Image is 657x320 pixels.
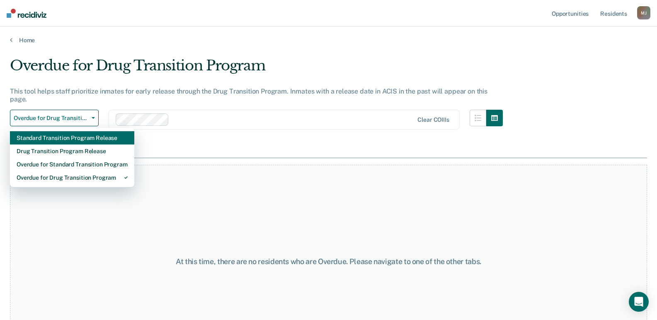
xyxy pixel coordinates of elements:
a: Home [10,36,647,44]
div: Standard Transition Program Release [17,131,128,144]
div: Overdue for Drug Transition Program [10,57,503,81]
div: Clear COIIIs [417,116,449,123]
div: Drug Transition Program Release [17,144,128,158]
div: Overdue for Drug Transition Program [17,171,128,184]
div: M J [637,6,650,19]
span: Overdue for Drug Transition Program [14,115,88,122]
div: Open Intercom Messenger [629,292,649,312]
button: MJ [637,6,650,19]
button: Overdue for Drug Transition Program [10,110,99,126]
div: At this time, there are no residents who are Overdue. Please navigate to one of the other tabs. [170,257,488,266]
div: Overdue for Standard Transition Program [17,158,128,171]
img: Recidiviz [7,9,46,18]
div: This tool helps staff prioritize inmates for early release through the Drug Transition Program. I... [10,87,503,103]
